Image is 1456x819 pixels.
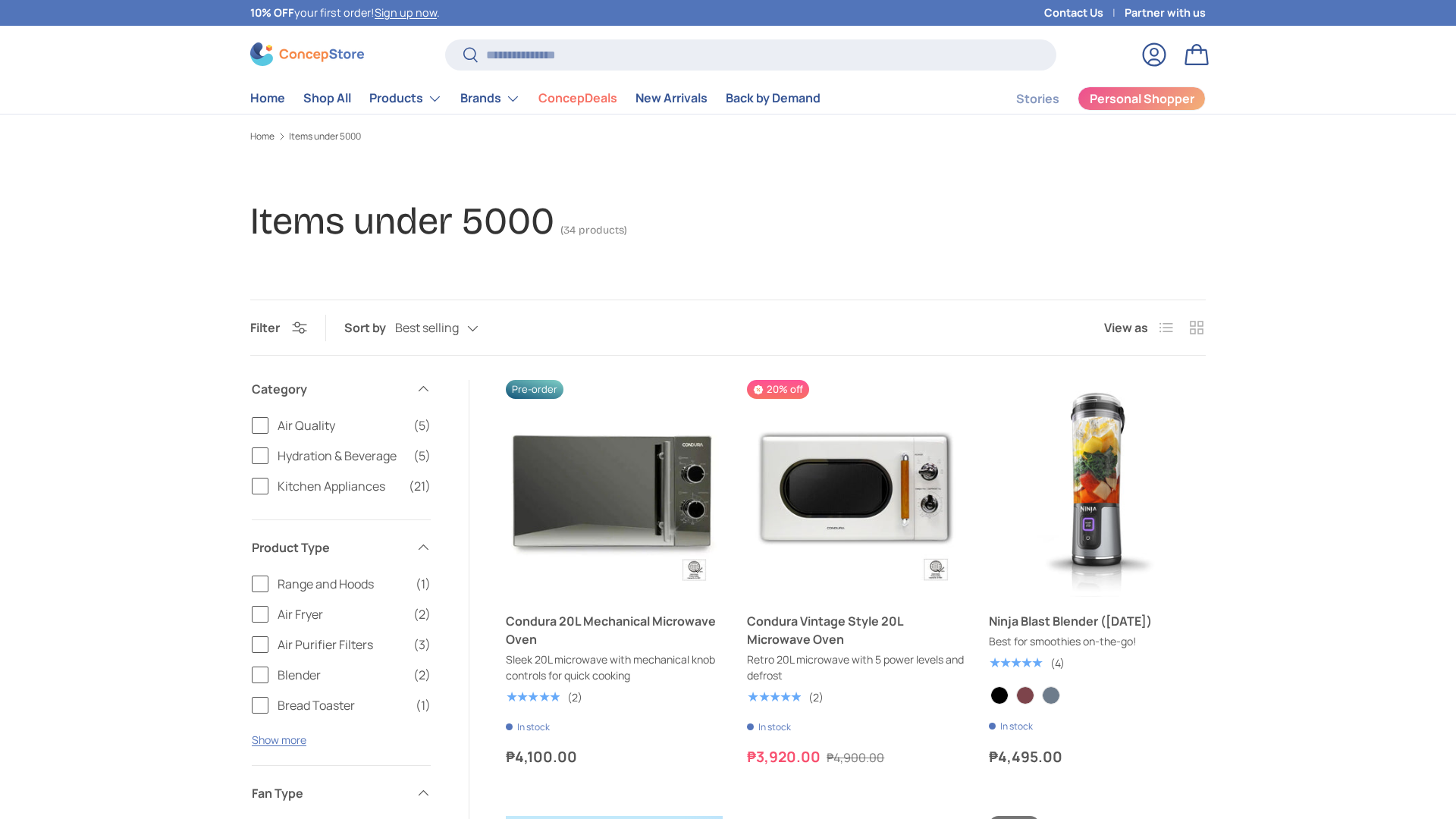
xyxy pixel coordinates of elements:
a: Home [250,83,285,113]
a: Partner with us [1125,5,1206,21]
nav: Secondary [980,83,1206,114]
span: Blender [278,666,404,684]
button: Show more [252,733,306,747]
nav: Breadcrumbs [250,130,1206,143]
a: ConcepDeals [538,83,617,113]
h1: Items under 5000 [250,199,554,243]
button: Filter [250,319,307,336]
summary: Products [360,83,451,114]
a: Items under 5000 [289,132,361,141]
span: Hydration & Beverage [278,447,404,465]
span: Bread Toaster [278,696,406,714]
summary: Brands [451,83,529,114]
span: Air Purifier Filters [278,635,404,654]
span: (2) [413,605,431,623]
span: (3) [413,635,431,654]
span: Pre-order [506,380,563,399]
a: Shop All [303,83,351,113]
a: Ninja Blast Blender ([DATE]) [989,612,1206,630]
span: Filter [250,319,280,336]
span: (5) [413,416,431,435]
a: Ninja Blast Blender (BC151) [989,380,1206,597]
a: Contact Us [1044,5,1125,21]
a: Stories [1016,84,1059,114]
a: Home [250,132,275,141]
nav: Primary [250,83,821,114]
span: Personal Shopper [1090,93,1194,105]
p: your first order! . [250,5,440,21]
a: Condura Vintage Style 20L Microwave Oven [747,612,964,648]
span: Air Quality [278,416,404,435]
a: Back by Demand [726,83,821,113]
summary: Product Type [252,520,431,575]
a: Brands [460,83,520,114]
span: (2) [413,666,431,684]
a: Sign up now [375,5,437,20]
span: Fan Type [252,784,406,802]
a: Personal Shopper [1078,86,1206,111]
summary: Category [252,362,431,416]
span: Kitchen Appliances [278,477,400,495]
a: Products [369,83,442,114]
label: Sort by [344,318,395,337]
span: Air Fryer [278,605,404,623]
span: (1) [416,696,431,714]
a: New Arrivals [635,83,708,113]
span: (1) [416,575,431,593]
span: (21) [409,477,431,495]
a: Condura Vintage Style 20L Microwave Oven [747,380,964,597]
a: Condura 20L Mechanical Microwave Oven [506,612,723,648]
span: 20% off [747,380,808,399]
button: Best selling [395,315,509,342]
span: Best selling [395,321,459,335]
img: ConcepStore [250,42,364,66]
span: (5) [413,447,431,465]
strong: 10% OFF [250,5,294,20]
span: Category [252,380,406,398]
span: Product Type [252,538,406,557]
span: Range and Hoods [278,575,406,593]
span: (34 products) [560,224,627,237]
span: View as [1104,318,1148,337]
a: Condura 20L Mechanical Microwave Oven [506,380,723,597]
